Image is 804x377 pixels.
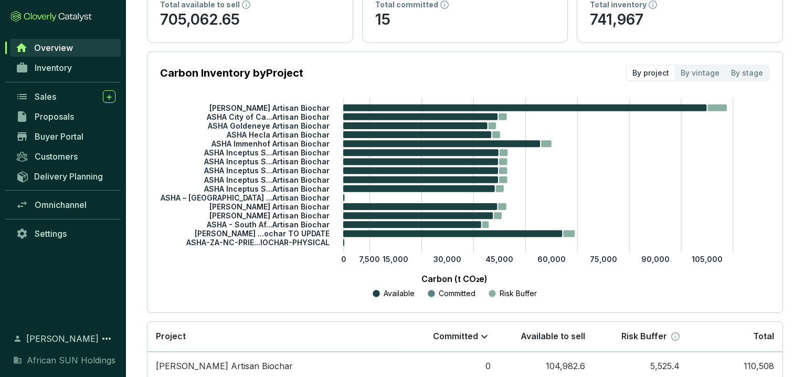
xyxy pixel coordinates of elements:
[206,220,330,229] tspan: ASHA - South Af...Artisan Biochar
[485,255,513,264] tspan: 45,000
[160,66,303,80] p: Carbon Inventory by Project
[341,255,346,264] tspan: 0
[204,166,330,175] tspan: ASHA Inceptus S...Artisan Biochar
[10,225,121,243] a: Settings
[621,331,667,342] p: Risk Buffer
[206,112,330,121] tspan: ASHA City of Ca...Artisan Biochar
[590,10,770,30] p: 741,967
[439,288,475,299] p: Committed
[35,111,74,122] span: Proposals
[35,91,56,102] span: Sales
[10,148,121,165] a: Customers
[204,148,330,157] tspan: ASHA Inceptus S...Artisan Biochar
[433,255,461,264] tspan: 30,000
[35,151,78,162] span: Customers
[204,175,330,184] tspan: ASHA Inceptus S...Artisan Biochar
[26,332,99,345] span: [PERSON_NAME]
[34,43,73,53] span: Overview
[692,255,723,264] tspan: 105,000
[499,322,594,352] th: Available to sell
[211,139,330,148] tspan: ASHA Immenhof Artisan Biochar
[725,66,769,80] div: By stage
[675,66,725,80] div: By vintage
[500,288,537,299] p: Risk Buffer
[160,10,340,30] p: 705,062.65
[590,255,617,264] tspan: 75,000
[433,331,478,342] p: Committed
[195,229,330,238] tspan: [PERSON_NAME] ...ochar TO UPDATE
[186,238,330,247] tspan: ASHA-ZA-NC-PRIE...IOCHAR-PHYSICAL
[204,184,330,193] tspan: ASHA Inceptus S...Artisan Biochar
[209,202,330,211] tspan: [PERSON_NAME] Artisan Biochar
[10,39,121,57] a: Overview
[626,65,770,81] div: segmented control
[35,228,67,239] span: Settings
[34,171,103,182] span: Delivery Planning
[384,288,415,299] p: Available
[627,66,675,80] div: By project
[35,62,72,73] span: Inventory
[10,88,121,106] a: Sales
[375,10,555,30] p: 15
[10,108,121,125] a: Proposals
[688,322,782,352] th: Total
[10,59,121,77] a: Inventory
[35,200,87,210] span: Omnichannel
[359,255,380,264] tspan: 7,500
[147,322,405,352] th: Project
[207,121,330,130] tspan: ASHA Goldeneye Artisan Biochar
[226,130,330,139] tspan: ASHA Hecla Artisan Biochar
[641,255,670,264] tspan: 90,000
[209,103,330,112] tspan: [PERSON_NAME] Artisan Biochar
[204,157,330,166] tspan: ASHA Inceptus S...Artisan Biochar
[209,211,330,220] tspan: [PERSON_NAME] Artisan Biochar
[160,193,330,202] tspan: ASHA – [GEOGRAPHIC_DATA] ...Artisan Biochar
[10,128,121,145] a: Buyer Portal
[27,354,115,366] span: African SUN Holdings
[35,131,83,142] span: Buyer Portal
[10,196,121,214] a: Omnichannel
[176,273,733,285] p: Carbon (t CO₂e)
[10,167,121,185] a: Delivery Planning
[537,255,566,264] tspan: 60,000
[383,255,408,264] tspan: 15,000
